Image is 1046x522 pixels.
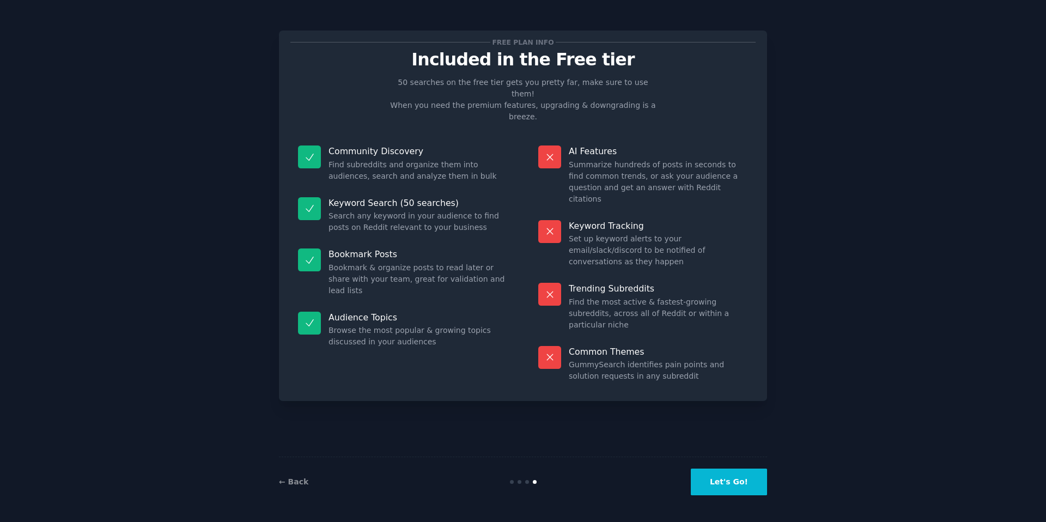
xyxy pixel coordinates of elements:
[329,210,508,233] dd: Search any keyword in your audience to find posts on Reddit relevant to your business
[569,346,748,357] p: Common Themes
[569,145,748,157] p: AI Features
[569,359,748,382] dd: GummySearch identifies pain points and solution requests in any subreddit
[279,477,308,486] a: ← Back
[329,248,508,260] p: Bookmark Posts
[569,233,748,268] dd: Set up keyword alerts to your email/slack/discord to be notified of conversations as they happen
[329,262,508,296] dd: Bookmark & organize posts to read later or share with your team, great for validation and lead lists
[569,220,748,232] p: Keyword Tracking
[691,469,767,495] button: Let's Go!
[329,197,508,209] p: Keyword Search (50 searches)
[329,325,508,348] dd: Browse the most popular & growing topics discussed in your audiences
[386,77,660,123] p: 50 searches on the free tier gets you pretty far, make sure to use them! When you need the premiu...
[490,37,556,48] span: Free plan info
[329,159,508,182] dd: Find subreddits and organize them into audiences, search and analyze them in bulk
[569,296,748,331] dd: Find the most active & fastest-growing subreddits, across all of Reddit or within a particular niche
[329,312,508,323] p: Audience Topics
[329,145,508,157] p: Community Discovery
[569,283,748,294] p: Trending Subreddits
[290,50,756,69] p: Included in the Free tier
[569,159,748,205] dd: Summarize hundreds of posts in seconds to find common trends, or ask your audience a question and...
